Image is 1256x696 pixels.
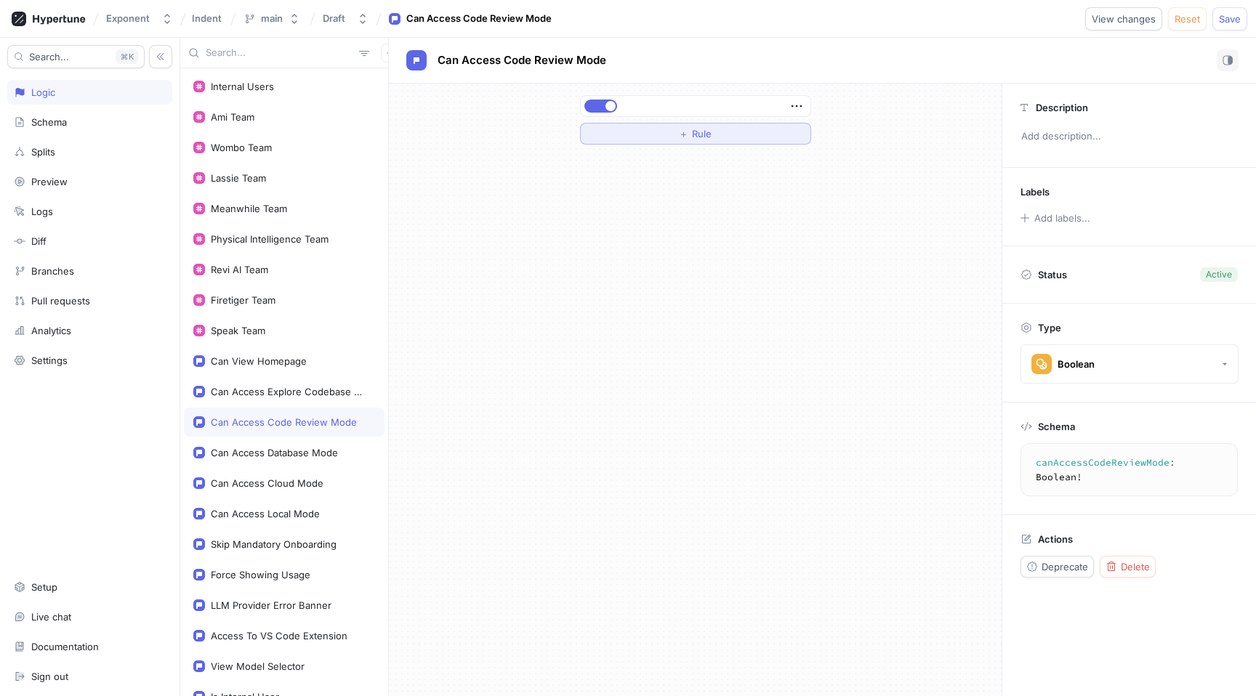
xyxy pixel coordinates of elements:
[1020,186,1050,198] p: Labels
[116,49,138,64] div: K
[211,172,266,184] div: Lassie Team
[438,54,606,66] span: Can Access Code Review Mode
[317,7,374,31] button: Draft
[1219,15,1241,23] span: Save
[406,12,552,26] div: Can Access Code Review Mode
[31,325,71,336] div: Analytics
[106,12,150,25] div: Exponent
[211,81,274,92] div: Internal Users
[211,294,275,306] div: Firetiger Team
[1206,268,1232,281] div: Active
[31,641,99,652] div: Documentation
[31,235,47,247] div: Diff
[192,13,222,23] span: Indent
[31,86,55,98] div: Logic
[1042,562,1088,571] span: Deprecate
[211,111,254,123] div: Ami Team
[211,447,338,458] div: Can Access Database Mode
[692,129,712,138] span: Rule
[7,45,145,68] button: Search...K
[31,355,68,366] div: Settings
[211,355,307,367] div: Can View Homepage
[1092,15,1156,23] span: View changes
[1058,358,1095,371] div: Boolean
[31,116,67,128] div: Schema
[211,416,357,428] div: Can Access Code Review Mode
[211,599,331,611] div: LLM Provider Error Banner
[1036,102,1088,113] p: Description
[211,538,337,550] div: Skip Mandatory Onboarding
[580,123,811,145] button: ＋Rule
[31,176,68,187] div: Preview
[1038,264,1067,285] p: Status
[211,477,323,489] div: Can Access Cloud Mode
[1038,421,1075,432] p: Schema
[211,142,272,153] div: Wombo Team
[261,12,283,25] div: main
[1020,344,1239,384] button: Boolean
[31,265,74,277] div: Branches
[679,129,688,138] span: ＋
[1015,209,1094,227] button: Add labels...
[211,508,320,519] div: Can Access Local Mode
[31,671,68,682] div: Sign out
[1020,556,1094,578] button: Deprecate
[211,569,310,580] div: Force Showing Usage
[29,52,69,61] span: Search...
[7,634,172,659] a: Documentation
[31,581,57,593] div: Setup
[100,7,179,31] button: Exponent
[211,386,369,397] div: Can Access Explore Codebase Mode
[1038,533,1073,545] p: Actions
[1212,7,1247,31] button: Save
[211,264,268,275] div: Revi AI Team
[1100,556,1156,578] button: Delete
[323,12,345,25] div: Draft
[211,203,287,214] div: Meanwhile Team
[211,630,347,642] div: Access To VS Code Extension
[1085,7,1162,31] button: View changes
[1121,562,1150,571] span: Delete
[1015,124,1244,149] p: Add description...
[1175,15,1200,23] span: Reset
[211,660,305,672] div: View Model Selector
[31,611,71,623] div: Live chat
[31,295,90,307] div: Pull requests
[211,233,329,245] div: Physical Intelligence Team
[206,46,353,60] input: Search...
[31,146,55,158] div: Splits
[31,206,53,217] div: Logs
[1027,450,1231,490] textarea: canAccessCodeReviewMode: Boolean!
[238,7,306,31] button: main
[1168,7,1207,31] button: Reset
[211,325,265,336] div: Speak Team
[1034,214,1090,223] div: Add labels...
[1038,322,1061,333] p: Type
